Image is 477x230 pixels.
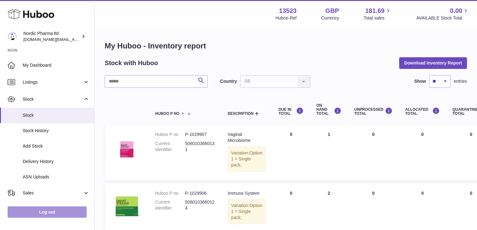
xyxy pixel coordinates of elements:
[399,57,467,69] button: Download Inventory Report
[8,206,87,218] a: Log out
[105,59,158,67] h2: Stock with Huboo
[155,190,185,196] dt: Huboo P no
[23,96,83,102] span: Stock
[105,41,467,51] h1: My Huboo - Inventory report
[399,125,446,181] td: 0
[111,132,143,163] img: product image
[272,125,310,181] td: 0
[228,112,253,116] span: Description
[365,7,384,15] span: 181.69
[155,112,179,116] span: Huboo P no
[278,107,304,116] div: DUE IN TOTAL
[220,78,237,84] label: Country
[23,37,125,42] span: [DOMAIN_NAME][EMAIL_ADDRESS][DOMAIN_NAME]
[416,15,469,21] span: AVAILABLE Stock Total
[8,32,17,41] img: accounts.uk@nordicpharma.com
[228,147,266,171] div: Variation:
[348,125,399,181] td: 0
[185,190,215,196] dd: P-1029906
[450,7,462,15] span: 0.00
[228,190,266,196] div: Immune System
[111,190,143,222] img: product image
[231,203,262,220] span: Option 1 = Single pack;
[354,107,393,116] div: UNPROCESSED Total
[23,79,83,85] span: Listings
[276,15,297,21] div: Huboo Ref
[321,15,339,21] div: Currency
[185,132,215,137] dd: P-1029907
[23,143,90,149] span: Add Stock
[231,150,262,167] span: Option 1 = Single pack;
[23,31,80,42] div: Nordic Pharma ltd
[470,191,472,196] span: 0
[316,104,341,116] div: ON HAND Total
[23,62,90,68] span: My Dashboard
[454,78,467,84] span: entries
[364,15,392,21] span: Total sales
[414,78,426,84] label: Show
[228,132,266,143] div: Vaginal Microbiome
[405,107,440,116] div: ALLOCATED Total
[23,174,90,180] span: ASN Uploads
[185,199,215,211] dd: 5060103660124
[325,7,339,15] strong: GBP
[310,125,348,181] td: 1
[23,159,90,165] span: Delivery History
[23,112,90,118] span: Stock
[416,7,469,21] a: 0.00 AVAILABLE Stock Total
[155,132,185,137] dt: Huboo P no
[155,199,185,211] dt: Current identifier
[470,132,472,137] span: 0
[364,7,392,21] a: 181.69 Total sales
[23,128,90,134] span: Stock History
[23,190,83,196] span: Sales
[228,199,266,224] div: Variation:
[155,141,185,153] dt: Current identifier
[185,141,215,153] dd: 5060103660131
[279,7,297,15] strong: 13523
